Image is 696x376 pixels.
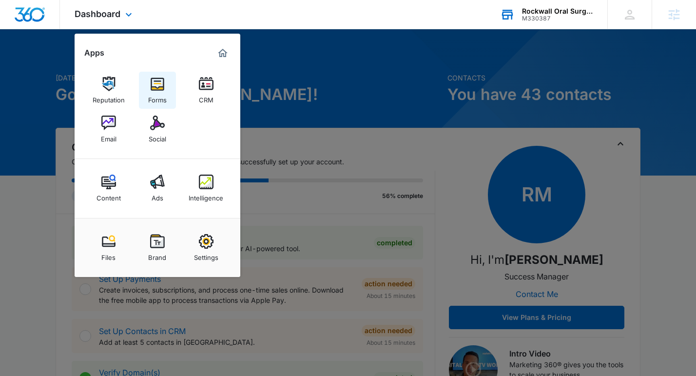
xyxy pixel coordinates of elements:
div: account name [522,7,593,15]
div: Email [101,130,116,143]
a: Brand [139,229,176,266]
a: Settings [188,229,225,266]
a: Reputation [90,72,127,109]
div: CRM [199,91,213,104]
div: Intelligence [189,189,223,202]
a: Social [139,111,176,148]
a: Files [90,229,127,266]
div: Files [101,249,116,261]
h2: Apps [84,48,104,58]
a: Content [90,170,127,207]
a: Forms [139,72,176,109]
span: Dashboard [75,9,120,19]
div: Ads [152,189,163,202]
div: Forms [148,91,167,104]
a: Ads [139,170,176,207]
a: CRM [188,72,225,109]
div: Brand [148,249,166,261]
div: Social [149,130,166,143]
a: Email [90,111,127,148]
div: Content [97,189,121,202]
a: Intelligence [188,170,225,207]
a: Marketing 360® Dashboard [215,45,231,61]
div: Settings [194,249,218,261]
div: account id [522,15,593,22]
div: Reputation [93,91,125,104]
